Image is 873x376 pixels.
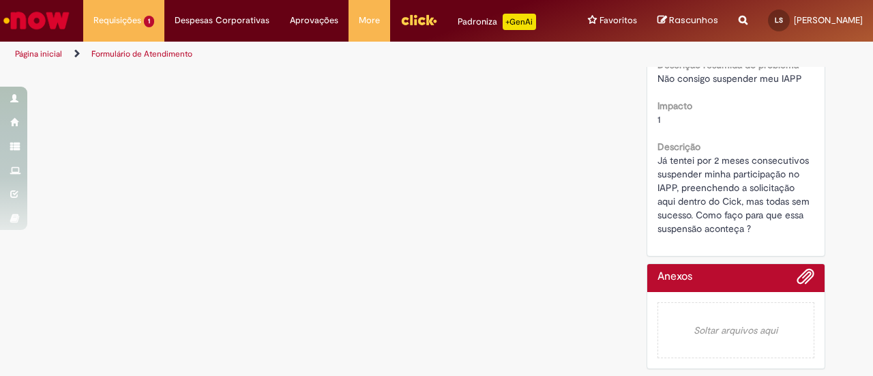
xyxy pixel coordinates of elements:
a: Formulário de Atendimento [91,48,192,59]
span: More [359,14,380,27]
span: Requisições [93,14,141,27]
b: Descrição resumida do problema [657,59,799,71]
span: Não consigo suspender meu IAPP [657,72,802,85]
b: Impacto [657,100,692,112]
span: 1 [144,16,154,27]
a: Rascunhos [657,14,718,27]
div: Padroniza [458,14,536,30]
span: 1 [657,113,661,126]
button: Adicionar anexos [797,267,814,292]
a: Página inicial [15,48,62,59]
span: Despesas Corporativas [175,14,269,27]
p: +GenAi [503,14,536,30]
img: click_logo_yellow_360x200.png [400,10,437,30]
span: LS [775,16,783,25]
img: ServiceNow [1,7,72,34]
span: Aprovações [290,14,338,27]
span: [PERSON_NAME] [794,14,863,26]
span: Já tentei por 2 meses consecutivos suspender minha participação no IAPP, preenchendo a solicitaçã... [657,154,812,235]
span: Favoritos [600,14,637,27]
em: Soltar arquivos aqui [657,302,815,358]
ul: Trilhas de página [10,42,572,67]
span: Rascunhos [669,14,718,27]
h2: Anexos [657,271,692,283]
b: Descrição [657,141,700,153]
